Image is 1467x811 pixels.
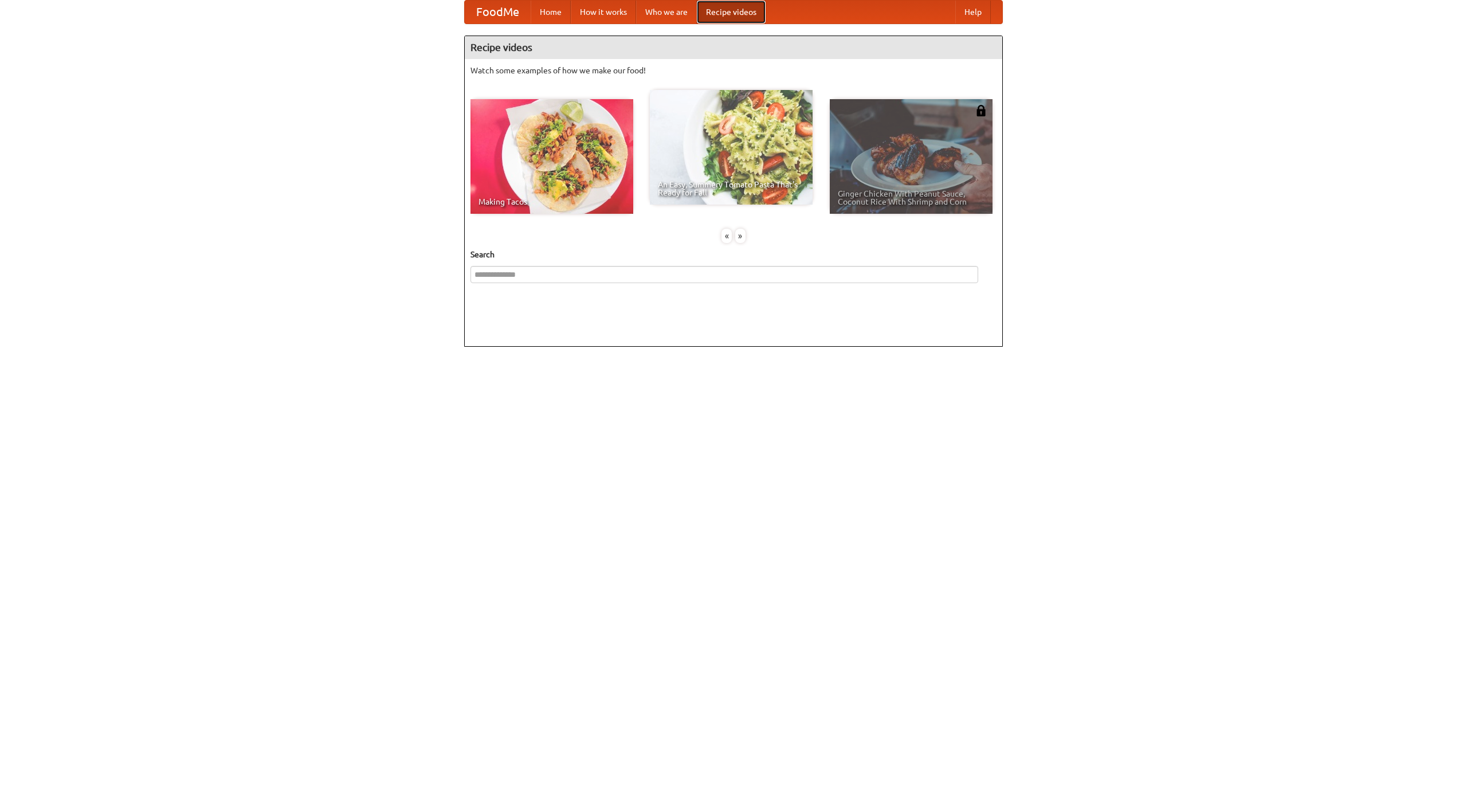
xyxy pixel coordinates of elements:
h5: Search [470,249,997,260]
a: FoodMe [465,1,531,23]
a: How it works [571,1,636,23]
div: » [735,229,746,243]
span: An Easy, Summery Tomato Pasta That's Ready for Fall [658,181,805,197]
span: Making Tacos [478,198,625,206]
p: Watch some examples of how we make our food! [470,65,997,76]
a: Making Tacos [470,99,633,214]
a: Who we are [636,1,697,23]
h4: Recipe videos [465,36,1002,59]
a: An Easy, Summery Tomato Pasta That's Ready for Fall [650,90,813,205]
div: « [721,229,732,243]
a: Home [531,1,571,23]
a: Help [955,1,991,23]
a: Recipe videos [697,1,766,23]
img: 483408.png [975,105,987,116]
